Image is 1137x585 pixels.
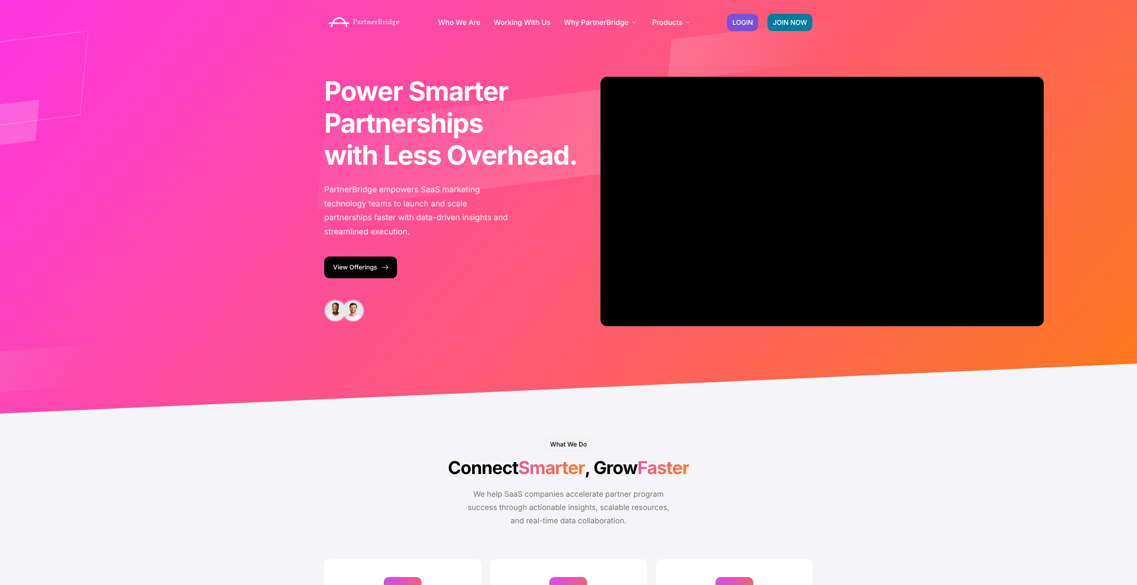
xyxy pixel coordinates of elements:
[732,19,753,26] span: LOGIN
[652,19,692,26] a: Products
[545,439,592,451] h6: What We Do
[333,265,377,271] span: View Offerings
[767,14,812,31] a: JOIN NOW
[438,19,480,26] a: Who We Are
[324,75,508,139] span: Power Smarter Partnerships
[564,19,639,26] a: Why PartnerBridge
[494,19,551,26] a: Working With Us
[727,14,758,31] a: LOGIN
[637,457,689,478] span: Faster
[773,19,807,26] span: JOIN NOW
[324,139,577,171] b: with Less Overhead.
[395,457,742,478] h2: Connect , Grow
[324,257,397,278] a: View Offerings
[462,488,675,528] p: We help SaaS companies accelerate partner program success through actionable insights, scalable r...
[518,457,585,478] span: Smarter
[324,183,511,239] p: PartnerBridge empowers SaaS marketing technology teams to launch and scale partnerships faster wi...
